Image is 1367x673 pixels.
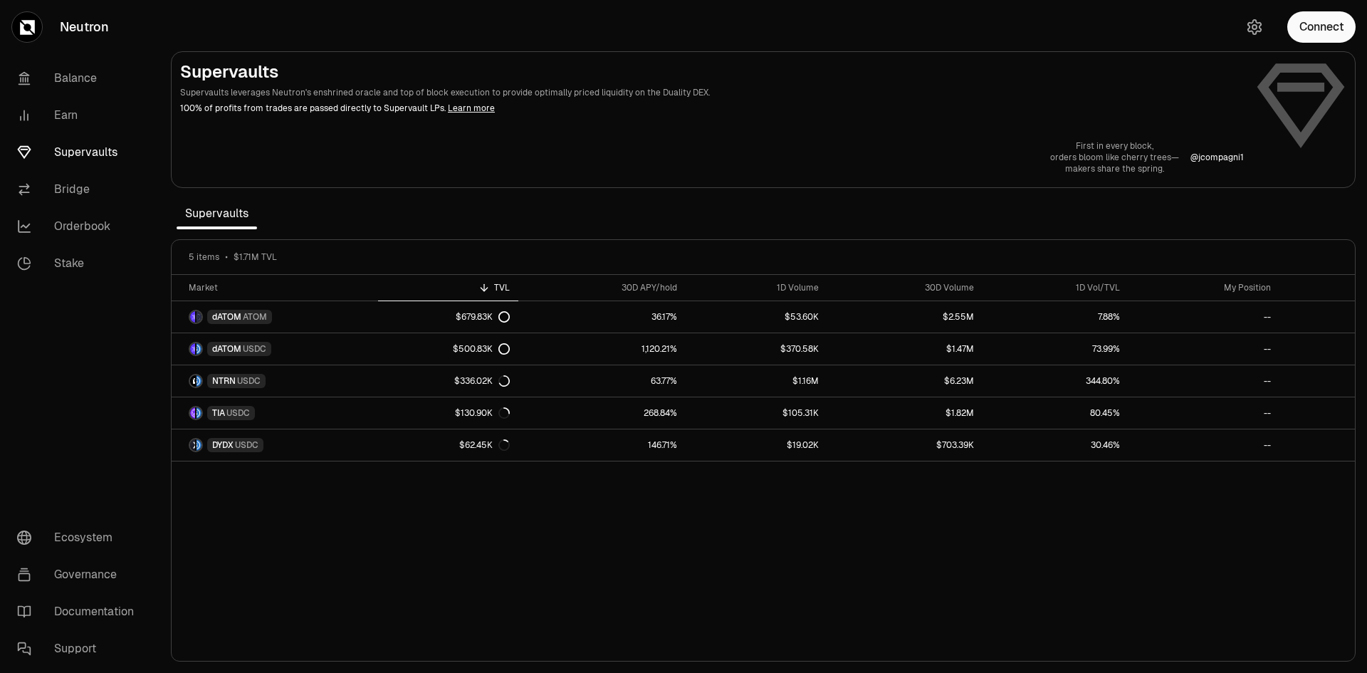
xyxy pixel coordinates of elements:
img: DYDX Logo [190,439,195,451]
a: @jcompagni1 [1190,152,1244,163]
span: USDC [226,407,250,419]
a: $370.58K [686,333,827,365]
a: 36.17% [518,301,686,333]
a: -- [1128,429,1279,461]
a: 146.71% [518,429,686,461]
a: Ecosystem [6,519,154,556]
img: ATOM Logo [197,311,201,323]
a: Balance [6,60,154,97]
div: 30D Volume [836,282,974,293]
img: dATOM Logo [190,343,195,355]
a: $105.31K [686,397,827,429]
div: Market [189,282,370,293]
img: USDC Logo [197,343,201,355]
div: $500.83K [453,343,510,355]
span: Supervaults [177,199,257,228]
img: dATOM Logo [190,311,195,323]
a: Stake [6,245,154,282]
a: $19.02K [686,429,827,461]
a: $679.83K [378,301,518,333]
button: Connect [1287,11,1356,43]
span: USDC [237,375,261,387]
div: $679.83K [456,311,510,323]
span: NTRN [212,375,236,387]
a: dATOM LogoUSDC LogodATOMUSDC [172,333,378,365]
div: $336.02K [454,375,510,387]
img: NTRN Logo [190,375,195,387]
a: 1,120.21% [518,333,686,365]
a: Bridge [6,171,154,208]
a: $336.02K [378,365,518,397]
a: $53.60K [686,301,827,333]
a: dATOM LogoATOM LogodATOMATOM [172,301,378,333]
img: USDC Logo [197,375,201,387]
a: Supervaults [6,134,154,171]
h2: Supervaults [180,61,1244,83]
div: 1D Vol/TVL [991,282,1120,293]
div: My Position [1137,282,1271,293]
div: 30D APY/hold [527,282,677,293]
a: $2.55M [827,301,983,333]
a: 63.77% [518,365,686,397]
a: First in every block,orders bloom like cherry trees—makers share the spring. [1050,140,1179,174]
a: $500.83K [378,333,518,365]
a: $130.90K [378,397,518,429]
a: 80.45% [983,397,1128,429]
a: $703.39K [827,429,983,461]
a: Support [6,630,154,667]
span: $1.71M TVL [234,251,277,263]
a: Orderbook [6,208,154,245]
a: Documentation [6,593,154,630]
a: Governance [6,556,154,593]
a: 268.84% [518,397,686,429]
a: -- [1128,397,1279,429]
a: -- [1128,333,1279,365]
div: $62.45K [459,439,510,451]
a: 7.88% [983,301,1128,333]
p: Supervaults leverages Neutron's enshrined oracle and top of block execution to provide optimally ... [180,86,1244,99]
a: 344.80% [983,365,1128,397]
img: USDC Logo [197,407,201,419]
a: $62.45K [378,429,518,461]
a: $1.16M [686,365,827,397]
a: -- [1128,365,1279,397]
p: orders bloom like cherry trees— [1050,152,1179,163]
span: DYDX [212,439,234,451]
span: dATOM [212,343,241,355]
p: makers share the spring. [1050,163,1179,174]
a: DYDX LogoUSDC LogoDYDXUSDC [172,429,378,461]
a: TIA LogoUSDC LogoTIAUSDC [172,397,378,429]
span: ATOM [243,311,267,323]
p: 100% of profits from trades are passed directly to Supervault LPs. [180,102,1244,115]
span: USDC [243,343,266,355]
a: Earn [6,97,154,134]
a: NTRN LogoUSDC LogoNTRNUSDC [172,365,378,397]
div: 1D Volume [694,282,819,293]
a: Learn more [448,103,495,114]
img: TIA Logo [190,407,195,419]
span: 5 items [189,251,219,263]
span: TIA [212,407,225,419]
span: USDC [235,439,258,451]
a: 73.99% [983,333,1128,365]
a: $1.47M [827,333,983,365]
p: First in every block, [1050,140,1179,152]
span: dATOM [212,311,241,323]
img: USDC Logo [197,439,201,451]
a: -- [1128,301,1279,333]
div: TVL [387,282,510,293]
a: 30.46% [983,429,1128,461]
p: @ jcompagni1 [1190,152,1244,163]
a: $6.23M [827,365,983,397]
a: $1.82M [827,397,983,429]
div: $130.90K [455,407,510,419]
